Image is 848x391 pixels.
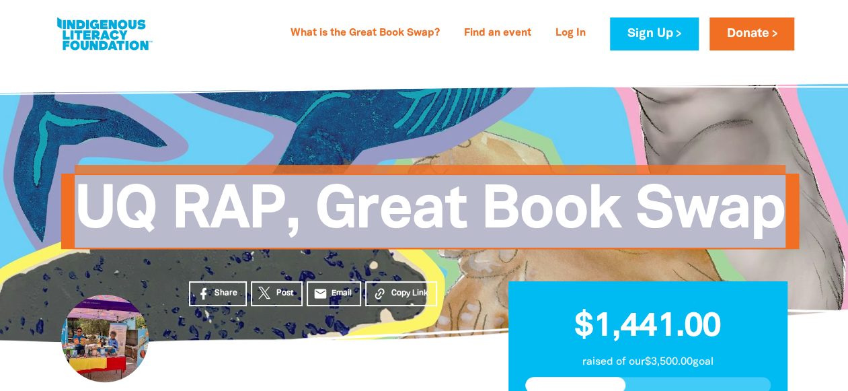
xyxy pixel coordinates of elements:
a: Log In [547,23,594,44]
a: emailEmail [307,281,362,306]
a: Donate [709,17,794,50]
i: email [313,287,327,301]
a: Find an event [456,23,539,44]
span: Post [276,287,293,299]
a: Share [189,281,247,306]
a: Sign Up [610,17,698,50]
span: Share [215,287,237,299]
span: $1,441.00 [574,312,721,343]
p: raised of our $3,500.00 goal [525,354,771,370]
a: What is the Great Book Swap? [282,23,448,44]
button: Copy Link [365,281,437,306]
span: UQ RAP, Great Book Swap [75,184,785,249]
span: Email [332,287,352,299]
span: Copy Link [391,287,428,299]
a: Post [251,281,303,306]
